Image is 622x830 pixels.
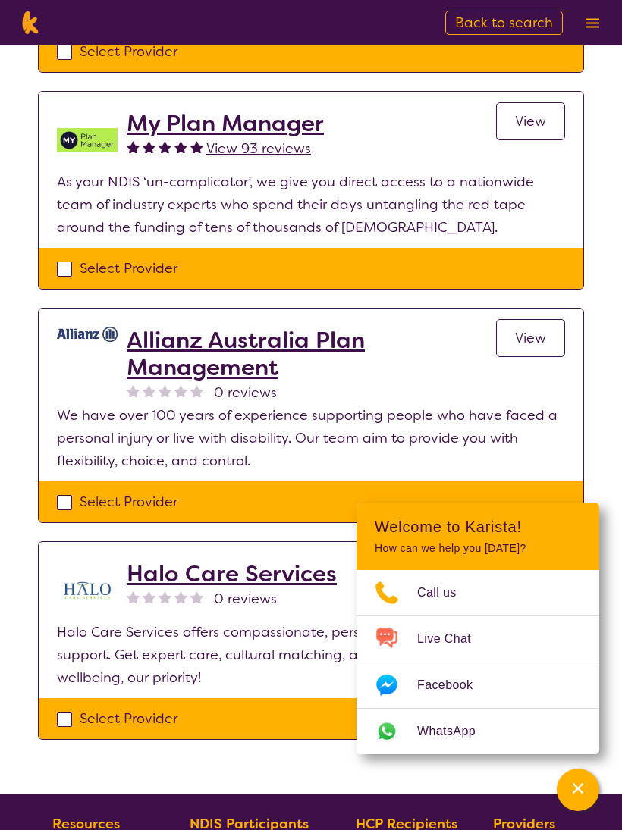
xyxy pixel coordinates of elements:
[127,384,140,397] img: nonereviewstar
[417,674,491,697] span: Facebook
[18,11,42,34] img: Karista logo
[357,570,599,754] ul: Choose channel
[417,581,475,604] span: Call us
[127,327,496,381] a: Allianz Australia Plan Management
[557,769,599,811] button: Channel Menu
[127,590,140,603] img: nonereviewstar
[159,384,171,397] img: nonereviewstar
[127,560,337,587] a: Halo Care Services
[127,110,324,137] a: My Plan Manager
[57,621,565,689] p: Halo Care Services offers compassionate, personalized Aged Care & NDIS support. Get expert care, ...
[515,112,546,130] span: View
[357,503,599,754] div: Channel Menu
[159,140,171,153] img: fullstar
[455,14,553,32] span: Back to search
[143,384,155,397] img: nonereviewstar
[174,140,187,153] img: fullstar
[190,140,203,153] img: fullstar
[496,319,565,357] a: View
[417,720,494,743] span: WhatsApp
[57,327,118,342] img: rr7gtpqyd7oaeufumguf.jpg
[57,404,565,472] p: We have over 100 years of experience supporting people who have faced a personal injury or live w...
[496,102,565,140] a: View
[515,329,546,347] span: View
[143,140,155,153] img: fullstar
[57,171,565,239] p: As your NDIS ‘un-complicator’, we give you direct access to a nationwide team of industry experts...
[190,590,203,603] img: nonereviewstar
[445,11,563,35] a: Back to search
[57,560,118,621] img: kbxpthi6glz7rm5zvwpt.jpg
[417,628,489,650] span: Live Chat
[143,590,155,603] img: nonereviewstar
[57,110,118,171] img: v05irhjwnjh28ktdyyfd.png
[375,542,581,555] p: How can we help you [DATE]?
[206,137,311,160] a: View 93 reviews
[127,140,140,153] img: fullstar
[214,381,277,404] span: 0 reviews
[174,590,187,603] img: nonereviewstar
[174,384,187,397] img: nonereviewstar
[214,587,277,610] span: 0 reviews
[159,590,171,603] img: nonereviewstar
[206,139,311,158] span: View 93 reviews
[586,18,599,28] img: menu
[190,384,203,397] img: nonereviewstar
[357,709,599,754] a: Web link opens in a new tab.
[375,518,581,536] h2: Welcome to Karista!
